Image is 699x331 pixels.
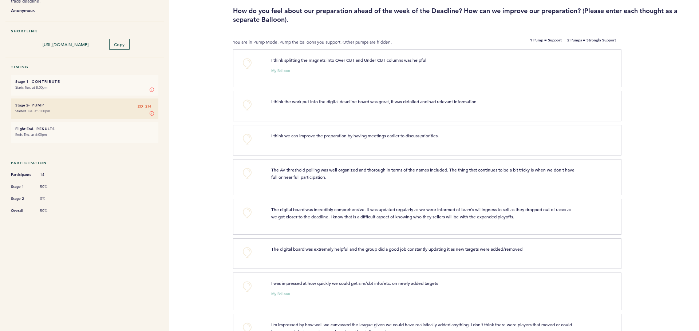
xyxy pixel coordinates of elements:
small: Flight End [15,126,33,131]
button: Copy [109,39,130,50]
span: 50% [40,184,62,189]
span: The AV threshold polling was well organized and thorough in terms of the names included. The thin... [271,167,576,180]
h3: How do you feel about our preparation ahead of the week of the Deadline? How can we improve our p... [233,7,694,24]
small: My Balloon [271,292,290,296]
h6: - Results [15,126,154,131]
h5: Shortlink [11,29,158,33]
time: Ends Thu. at 6:00pm [15,132,47,137]
span: I was impressed at how quickly we could get sim/cbt info/etc. on newly added targets [271,280,438,286]
span: Stage 2 [11,195,33,202]
span: The digital board was extremely helpful and the group did a good job constantly updating it as ne... [271,246,522,252]
b: Anonymous [11,7,158,14]
span: Participants [11,171,33,178]
b: 2 Pumps = Strongly Support [567,39,616,46]
h6: - Contribute [15,79,154,84]
p: You are in Pump Mode. Pump the balloons you support. Other pumps are hidden. [233,39,461,46]
span: The digital board was incredibly comprehensive. It was updated regularly as we were informed of t... [271,206,572,219]
span: I think splitting the magnets into Over CBT and Under CBT columns was helpful [271,57,426,63]
span: Stage 1 [11,183,33,190]
span: 0% [40,196,62,201]
span: 14 [40,172,62,177]
span: 2D 2H [138,103,151,110]
time: Starts Tue. at 8:00pm [15,85,48,90]
span: 50% [40,208,62,213]
time: Started Tue. at 3:00pm [15,109,50,113]
h6: - Pump [15,103,154,108]
h5: Timing [11,65,158,69]
b: 1 Pump = Support [530,39,562,46]
span: Overall [11,207,33,214]
small: Stage 2 [15,103,28,108]
span: I think we can improve the preparation by having meetings earlier to discuss priorities. [271,133,439,138]
span: I think the work put into the digital deadline board was great, it was detailed and had relevant ... [271,98,477,104]
small: Stage 1 [15,79,28,84]
span: Copy [114,41,125,47]
small: My Balloon [271,69,290,73]
h5: Participation [11,161,158,165]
